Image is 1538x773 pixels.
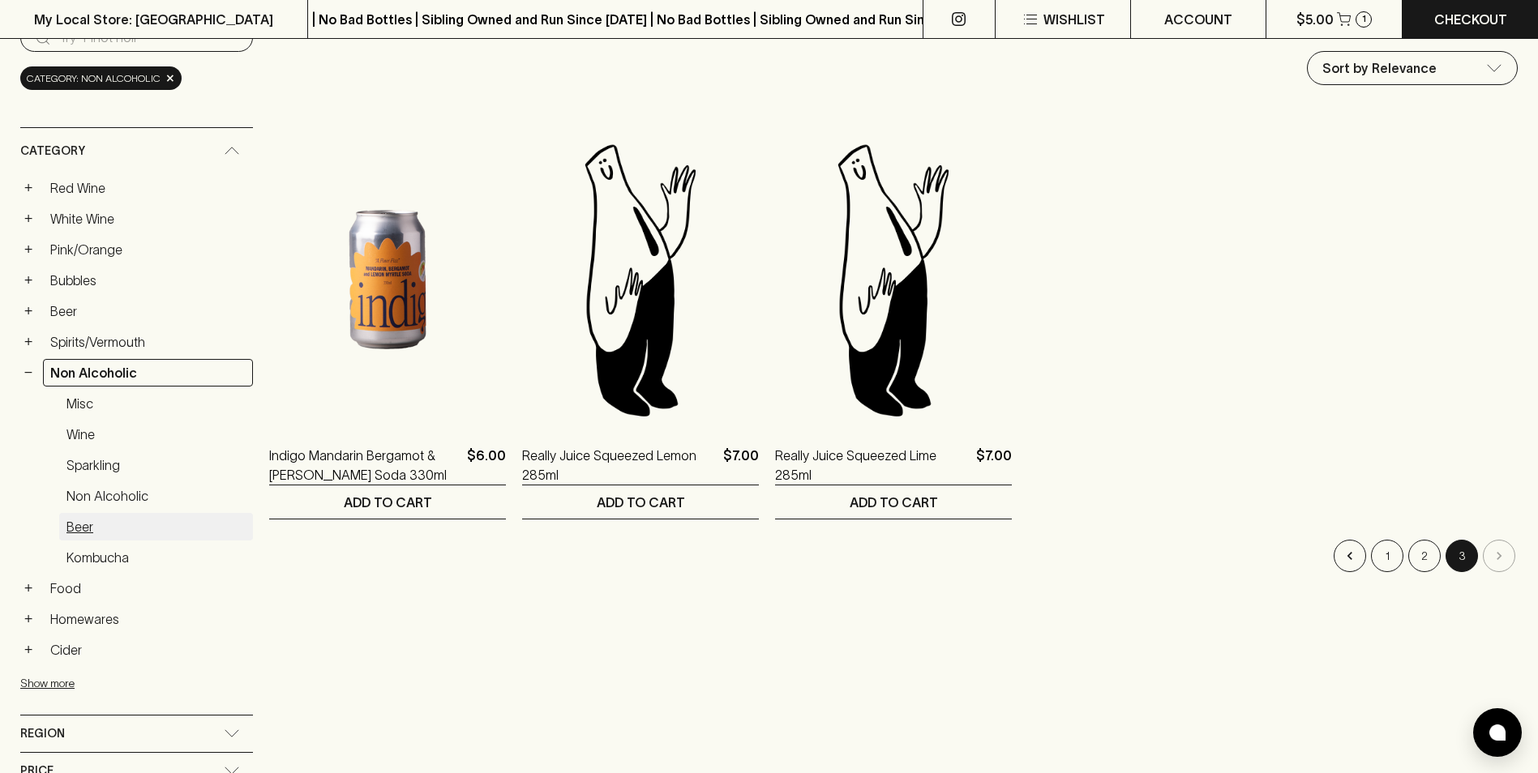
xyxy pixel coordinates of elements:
[59,451,253,479] a: Sparkling
[1296,10,1334,29] p: $5.00
[20,334,36,350] button: +
[20,724,65,744] span: Region
[20,180,36,196] button: +
[1164,10,1232,29] p: ACCOUNT
[20,611,36,627] button: +
[27,70,161,87] span: Category: non alcoholic
[976,446,1012,485] p: $7.00
[20,580,36,596] button: +
[597,493,685,512] p: ADD TO CART
[43,267,253,294] a: Bubbles
[43,174,253,202] a: Red Wine
[1308,52,1517,84] div: Sort by Relevance
[59,390,253,417] a: Misc
[43,297,253,325] a: Beer
[20,667,233,700] button: Show more
[20,715,253,752] div: Region
[20,128,253,174] div: Category
[43,236,253,263] a: Pink/Orange
[20,211,36,227] button: +
[43,605,253,633] a: Homewares
[43,574,253,602] a: Food
[467,446,506,485] p: $6.00
[20,272,36,288] button: +
[1434,10,1507,29] p: Checkout
[269,138,506,421] img: Indigo Mandarin Bergamot & Lemon Myrtle Soda 330ml
[344,493,432,512] p: ADD TO CART
[20,642,36,658] button: +
[269,446,461,485] a: Indigo Mandarin Bergamot & [PERSON_NAME] Soda 330ml
[723,446,759,485] p: $7.00
[1371,540,1403,572] button: Go to page 1
[43,328,253,356] a: Spirits/Vermouth
[850,493,938,512] p: ADD TO CART
[1362,15,1366,23] p: 1
[775,485,1012,519] button: ADD TO CART
[20,365,36,381] button: −
[775,446,970,485] a: Really Juice Squeezed Lime 285ml
[59,421,253,448] a: Wine
[20,141,85,161] span: Category
[775,138,1012,421] img: Blackhearts & Sparrows Man
[522,485,759,519] button: ADD TO CART
[43,636,253,664] a: Cider
[43,359,253,386] a: Non Alcoholic
[1043,10,1105,29] p: Wishlist
[1489,724,1506,741] img: bubble-icon
[34,10,273,29] p: My Local Store: [GEOGRAPHIC_DATA]
[1408,540,1441,572] button: Go to page 2
[522,138,759,421] img: Blackhearts & Sparrows Man
[1446,540,1478,572] button: page 3
[269,540,1518,572] nav: pagination navigation
[20,303,36,319] button: +
[165,70,175,87] span: ×
[59,513,253,540] a: Beer
[59,544,253,571] a: Kombucha
[20,241,36,258] button: +
[269,485,506,519] button: ADD TO CART
[43,205,253,233] a: White Wine
[1322,58,1437,78] p: Sort by Relevance
[59,482,253,510] a: Non Alcoholic
[522,446,717,485] a: Really Juice Squeezed Lemon 285ml
[1334,540,1366,572] button: Go to previous page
